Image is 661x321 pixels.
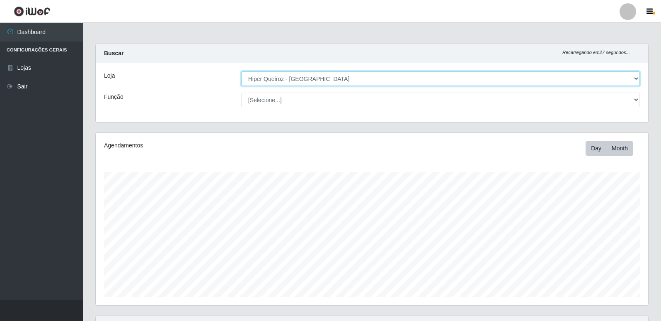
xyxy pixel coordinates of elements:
strong: Buscar [104,50,123,56]
div: Agendamentos [104,141,320,150]
i: Recarregando em 27 segundos... [562,50,630,55]
label: Loja [104,71,115,80]
button: Day [586,141,607,156]
img: CoreUI Logo [14,6,51,17]
label: Função [104,93,123,101]
div: First group [586,141,633,156]
div: Toolbar with button groups [586,141,640,156]
button: Month [606,141,633,156]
